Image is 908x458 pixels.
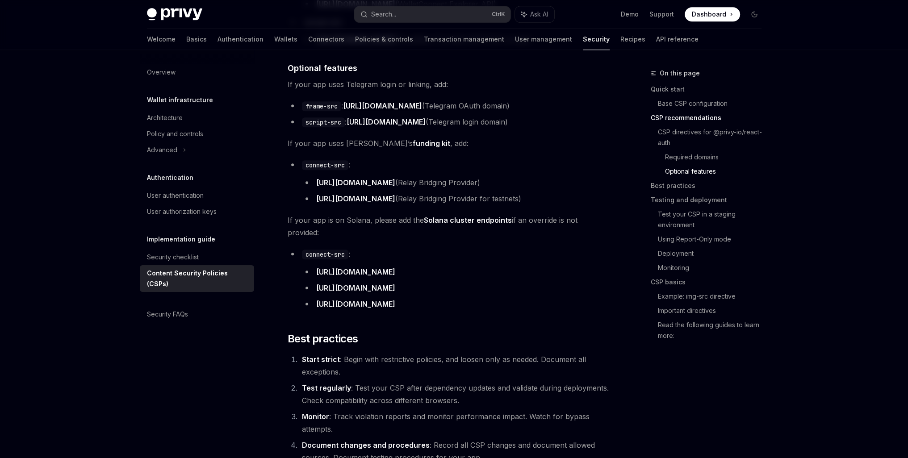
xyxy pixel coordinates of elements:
[147,29,176,50] a: Welcome
[147,172,193,183] h5: Authentication
[665,164,769,179] a: Optional features
[302,160,348,170] code: connect-src
[140,126,254,142] a: Policy and controls
[651,193,769,207] a: Testing and deployment
[288,248,610,310] li: :
[515,29,572,50] a: User management
[658,289,769,304] a: Example: img-src directive
[302,117,345,127] code: script-src
[186,29,207,50] a: Basics
[147,268,249,289] div: Content Security Policies (CSPs)
[147,67,176,78] div: Overview
[302,383,351,392] strong: Test regularly
[692,10,726,19] span: Dashboard
[583,29,610,50] a: Security
[140,110,254,126] a: Architecture
[288,158,610,205] li: :
[308,29,344,50] a: Connectors
[299,382,610,407] li: : Test your CSP after dependency updates and validate during deployments. Check compatibility acr...
[658,96,769,111] a: Base CSP configuration
[147,129,203,139] div: Policy and controls
[288,116,610,128] li: : (Telegram login domain)
[302,250,348,259] code: connect-src
[658,232,769,246] a: Using Report-Only mode
[316,283,395,293] a: [URL][DOMAIN_NAME]
[140,249,254,265] a: Security checklist
[658,304,769,318] a: Important directives
[147,190,204,201] div: User authentication
[515,6,554,22] button: Ask AI
[302,412,329,421] strong: Monitor
[649,10,674,19] a: Support
[147,95,213,105] h5: Wallet infrastructure
[288,332,358,346] span: Best practices
[651,82,769,96] a: Quick start
[288,62,357,74] span: Optional features
[147,8,202,21] img: dark logo
[316,194,395,204] a: [URL][DOMAIN_NAME]
[147,112,183,123] div: Architecture
[355,29,413,50] a: Policies & controls
[299,410,610,435] li: : Track violation reports and monitor performance impact. Watch for bypass attempts.
[288,78,610,91] span: If your app uses Telegram login or linking, add:
[147,252,199,262] div: Security checklist
[343,101,422,111] a: [URL][DOMAIN_NAME]
[658,318,769,343] a: Read the following guides to learn more:
[424,29,504,50] a: Transaction management
[747,7,762,21] button: Toggle dark mode
[424,216,512,225] a: Solana cluster endpoints
[147,234,215,245] h5: Implementation guide
[685,7,740,21] a: Dashboard
[288,137,610,150] span: If your app uses [PERSON_NAME]’s , add:
[302,355,340,364] strong: Start strict
[140,204,254,220] a: User authorization keys
[147,145,177,155] div: Advanced
[299,353,610,378] li: : Begin with restrictive policies, and loosen only as needed. Document all exceptions.
[656,29,699,50] a: API reference
[621,10,639,19] a: Demo
[651,179,769,193] a: Best practices
[665,150,769,164] a: Required domains
[316,178,395,187] a: [URL][DOMAIN_NAME]
[492,11,505,18] span: Ctrl K
[140,187,254,204] a: User authentication
[658,261,769,275] a: Monitoring
[274,29,297,50] a: Wallets
[140,64,254,80] a: Overview
[218,29,264,50] a: Authentication
[302,441,430,450] strong: Document changes and procedures
[140,306,254,322] a: Security FAQs
[302,101,341,111] code: frame-src
[147,206,217,217] div: User authorization keys
[302,176,610,189] li: (Relay Bridging Provider)
[347,117,426,127] a: [URL][DOMAIN_NAME]
[530,10,548,19] span: Ask AI
[658,125,769,150] a: CSP directives for @privy-io/react-auth
[354,6,510,22] button: Search...CtrlK
[413,139,450,148] a: funding kit
[316,300,395,309] a: [URL][DOMAIN_NAME]
[288,214,610,239] span: If your app is on Solana, please add the if an override is not provided:
[140,265,254,292] a: Content Security Policies (CSPs)
[302,192,610,205] li: (Relay Bridging Provider for testnets)
[651,111,769,125] a: CSP recommendations
[651,275,769,289] a: CSP basics
[316,267,395,277] a: [URL][DOMAIN_NAME]
[660,68,700,79] span: On this page
[658,246,769,261] a: Deployment
[658,207,769,232] a: Test your CSP in a staging environment
[288,100,610,112] li: : (Telegram OAuth domain)
[620,29,645,50] a: Recipes
[371,9,396,20] div: Search...
[147,309,188,320] div: Security FAQs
